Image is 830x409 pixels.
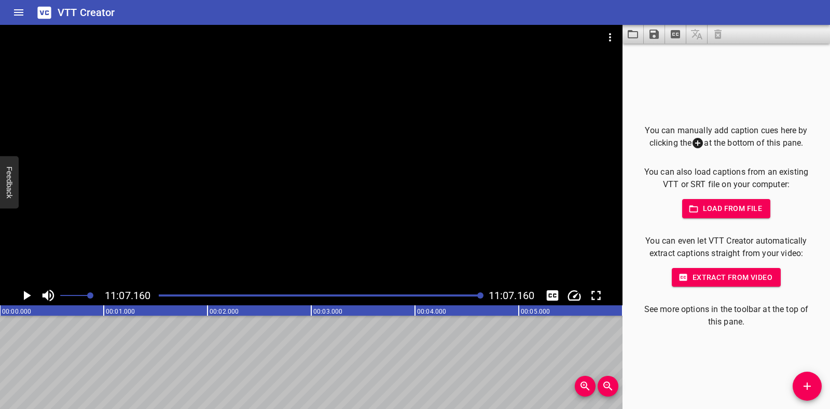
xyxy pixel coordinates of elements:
button: Save captions to file [644,25,665,44]
button: Extract captions from video [665,25,686,44]
p: See more options in the toolbar at the top of this pane. [639,303,813,328]
text: 00:00.000 [2,308,31,315]
button: Zoom Out [598,376,618,397]
text: 00:01.000 [106,308,135,315]
span: Set video volume [87,292,93,299]
button: Video Options [598,25,622,50]
h6: VTT Creator [58,4,115,21]
button: Toggle mute [38,286,58,305]
div: Play progress [159,294,480,297]
button: Extract from video [672,268,781,287]
button: Toggle captions [543,286,562,305]
button: Toggle fullscreen [586,286,606,305]
button: Add Cue [793,372,822,401]
text: 00:02.000 [210,308,239,315]
text: 00:03.000 [313,308,342,315]
button: Load from file [682,199,771,218]
text: 00:04.000 [417,308,446,315]
svg: Save captions to file [648,28,660,40]
text: 00:05.000 [521,308,550,315]
span: Video Duration [489,289,534,302]
span: Extract from video [680,271,772,284]
span: 11:07.160 [105,289,150,302]
button: Load captions from file [622,25,644,44]
p: You can even let VTT Creator automatically extract captions straight from your video: [639,235,813,260]
svg: Load captions from file [627,28,639,40]
span: Load from file [690,202,763,215]
button: Zoom In [575,376,596,397]
span: Add some captions below, then you can translate them. [686,25,708,44]
button: Change Playback Speed [564,286,584,305]
button: Play/Pause [17,286,36,305]
p: You can manually add caption cues here by clicking the at the bottom of this pane. [639,124,813,150]
p: You can also load captions from an existing VTT or SRT file on your computer: [639,166,813,191]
